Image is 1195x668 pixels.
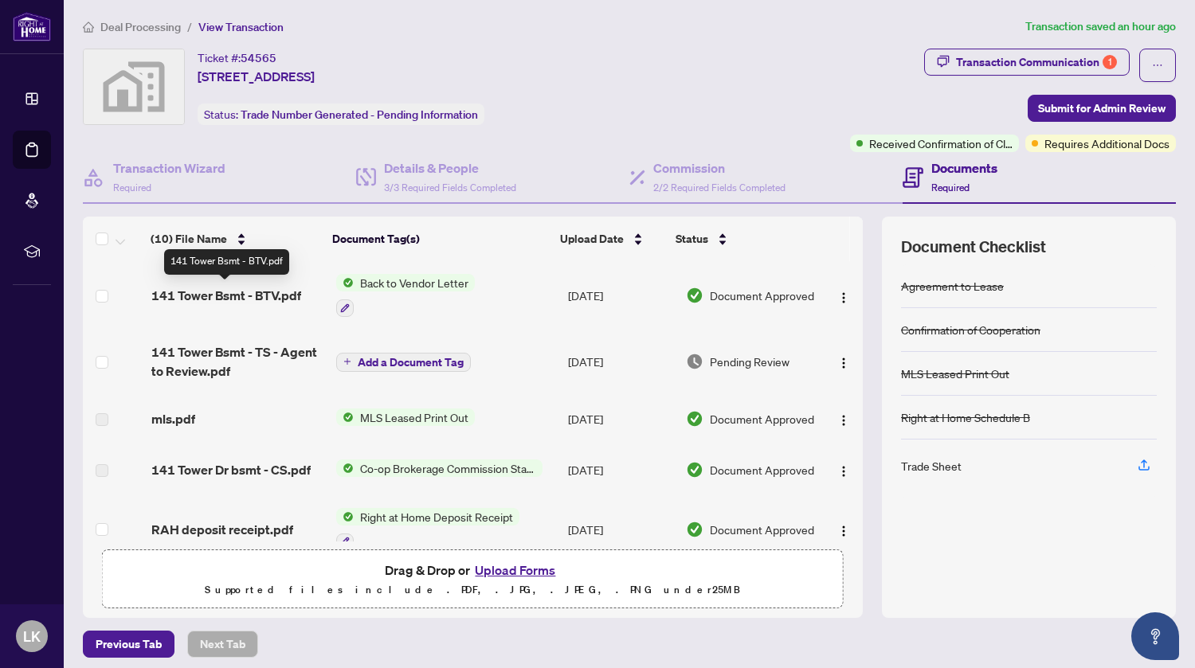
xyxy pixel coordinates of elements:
[901,236,1046,258] span: Document Checklist
[336,508,354,525] img: Status Icon
[1131,612,1179,660] button: Open asap
[100,20,181,34] span: Deal Processing
[384,158,516,178] h4: Details & People
[84,49,184,124] img: svg%3e
[83,21,94,33] span: home
[686,461,703,479] img: Document Status
[901,321,1040,338] div: Confirmation of Cooperation
[151,286,301,305] span: 141 Tower Bsmt - BTV.pdf
[831,406,856,432] button: Logo
[113,182,151,193] span: Required
[831,457,856,482] button: Logo
[187,631,258,658] button: Next Tab
[924,49,1130,76] button: Transaction Communication1
[562,495,680,564] td: [DATE]
[554,217,669,261] th: Upload Date
[241,107,478,122] span: Trade Number Generated - Pending Information
[669,217,810,261] th: Status
[358,357,464,368] span: Add a Document Tag
[676,230,708,248] span: Status
[198,104,484,125] div: Status:
[837,357,850,369] img: Logo
[354,459,543,477] span: Co-op Brokerage Commission Statement
[831,349,856,374] button: Logo
[901,408,1030,426] div: Right at Home Schedule B
[354,274,475,291] span: Back to Vendor Letter
[336,274,475,317] button: Status IconBack to Vendor Letter
[1025,18,1176,36] article: Transaction saved an hour ago
[956,49,1117,75] div: Transaction Communication
[831,283,856,308] button: Logo
[562,330,680,393] td: [DATE]
[560,230,624,248] span: Upload Date
[562,261,680,330] td: [DATE]
[653,182,786,193] span: 2/2 Required Fields Completed
[336,459,543,477] button: Status IconCo-op Brokerage Commission Statement
[1038,96,1166,121] span: Submit for Admin Review
[686,287,703,304] img: Document Status
[1028,95,1176,122] button: Submit for Admin Review
[198,49,276,67] div: Ticket #:
[710,521,814,538] span: Document Approved
[151,342,323,381] span: 141 Tower Bsmt - TS - Agent to Review.pdf
[901,365,1009,382] div: MLS Leased Print Out
[901,457,962,475] div: Trade Sheet
[151,409,195,428] span: mls.pdf
[151,460,311,479] span: 141 Tower Dr bsmt - CS.pdf
[336,274,354,291] img: Status Icon
[343,357,351,365] span: plus
[13,12,51,41] img: logo
[931,182,970,193] span: Required
[336,508,519,551] button: Status IconRight at Home Deposit Receipt
[103,550,843,609] span: Drag & Drop orUpload FormsSupported files include .PDF, .JPG, .JPEG, .PNG under25MB
[837,465,850,478] img: Logo
[336,408,354,426] img: Status Icon
[96,631,162,657] span: Previous Tab
[113,158,225,178] h4: Transaction Wizard
[336,351,471,372] button: Add a Document Tag
[831,517,856,542] button: Logo
[710,461,814,479] span: Document Approved
[241,51,276,65] span: 54565
[198,67,315,86] span: [STREET_ADDRESS]
[470,560,560,580] button: Upload Forms
[336,408,475,426] button: Status IconMLS Leased Print Out
[869,135,1013,152] span: Received Confirmation of Closing
[710,410,814,428] span: Document Approved
[23,625,41,647] span: LK
[562,393,680,444] td: [DATE]
[686,410,703,428] img: Document Status
[385,560,560,580] span: Drag & Drop or
[837,525,850,537] img: Logo
[653,158,786,178] h4: Commission
[198,20,284,34] span: View Transaction
[1044,135,1170,152] span: Requires Additional Docs
[686,521,703,538] img: Document Status
[326,217,554,261] th: Document Tag(s)
[837,414,850,427] img: Logo
[1152,60,1163,71] span: ellipsis
[931,158,997,178] h4: Documents
[336,353,471,372] button: Add a Document Tag
[151,520,293,539] span: RAH deposit receipt.pdf
[83,631,174,658] button: Previous Tab
[187,18,192,36] li: /
[710,287,814,304] span: Document Approved
[164,249,289,275] div: 141 Tower Bsmt - BTV.pdf
[686,353,703,370] img: Document Status
[562,444,680,495] td: [DATE]
[336,459,354,477] img: Status Icon
[151,230,227,248] span: (10) File Name
[354,408,475,426] span: MLS Leased Print Out
[144,217,327,261] th: (10) File Name
[112,580,833,600] p: Supported files include .PDF, .JPG, .JPEG, .PNG under 25 MB
[384,182,516,193] span: 3/3 Required Fields Completed
[354,508,519,525] span: Right at Home Deposit Receipt
[1103,55,1117,69] div: 1
[710,353,789,370] span: Pending Review
[901,277,1004,295] div: Agreement to Lease
[837,291,850,304] img: Logo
